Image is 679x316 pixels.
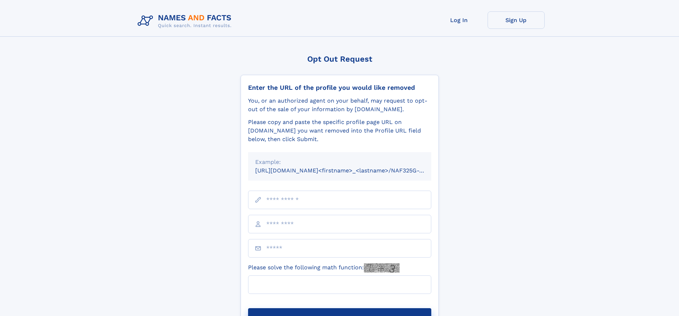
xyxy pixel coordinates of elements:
[248,118,431,144] div: Please copy and paste the specific profile page URL on [DOMAIN_NAME] you want removed into the Pr...
[241,55,439,63] div: Opt Out Request
[248,84,431,92] div: Enter the URL of the profile you would like removed
[248,97,431,114] div: You, or an authorized agent on your behalf, may request to opt-out of the sale of your informatio...
[248,263,400,273] label: Please solve the following math function:
[135,11,237,31] img: Logo Names and Facts
[488,11,545,29] a: Sign Up
[255,167,445,174] small: [URL][DOMAIN_NAME]<firstname>_<lastname>/NAF325G-xxxxxxxx
[255,158,424,166] div: Example:
[431,11,488,29] a: Log In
